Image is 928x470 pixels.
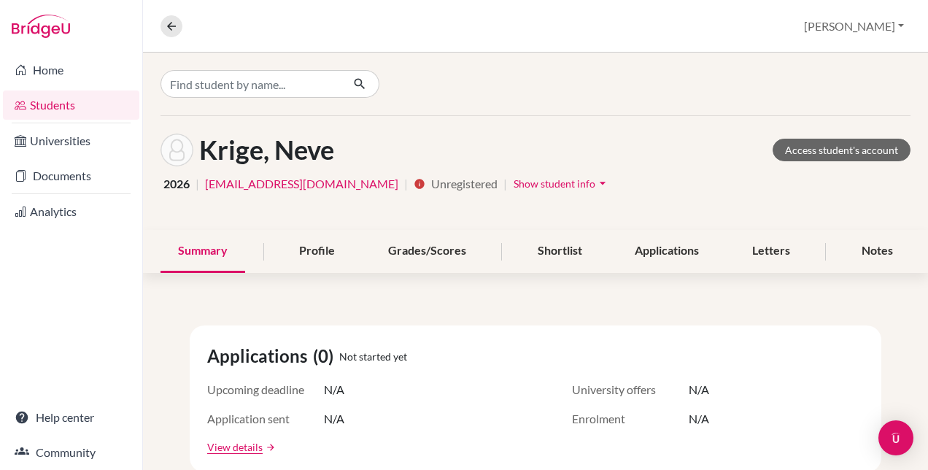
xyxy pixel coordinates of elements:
a: [EMAIL_ADDRESS][DOMAIN_NAME] [205,175,398,193]
a: View details [207,439,263,455]
div: Summary [161,230,245,273]
a: arrow_forward [263,442,276,452]
i: arrow_drop_down [595,176,610,190]
span: Application sent [207,410,324,428]
span: 2026 [163,175,190,193]
span: N/A [689,410,709,428]
span: Show student info [514,177,595,190]
a: Access student's account [773,139,910,161]
a: Documents [3,161,139,190]
span: N/A [324,381,344,398]
a: Universities [3,126,139,155]
span: | [196,175,199,193]
span: Not started yet [339,349,407,364]
a: Students [3,90,139,120]
a: Community [3,438,139,467]
span: | [404,175,408,193]
span: | [503,175,507,193]
div: Notes [844,230,910,273]
span: (0) [313,343,339,369]
div: Applications [617,230,716,273]
button: Show student infoarrow_drop_down [513,172,611,195]
span: N/A [689,381,709,398]
button: [PERSON_NAME] [797,12,910,40]
a: Analytics [3,197,139,226]
h1: Krige, Neve [199,134,334,166]
span: Applications [207,343,313,369]
a: Help center [3,403,139,432]
i: info [414,178,425,190]
input: Find student by name... [161,70,341,98]
span: Unregistered [431,175,498,193]
img: Bridge-U [12,15,70,38]
div: Grades/Scores [371,230,484,273]
div: Letters [735,230,808,273]
div: Open Intercom Messenger [878,420,913,455]
span: University offers [572,381,689,398]
span: N/A [324,410,344,428]
img: Neve Krige's avatar [161,134,193,166]
span: Enrolment [572,410,689,428]
a: Home [3,55,139,85]
div: Profile [282,230,352,273]
span: Upcoming deadline [207,381,324,398]
div: Shortlist [520,230,600,273]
